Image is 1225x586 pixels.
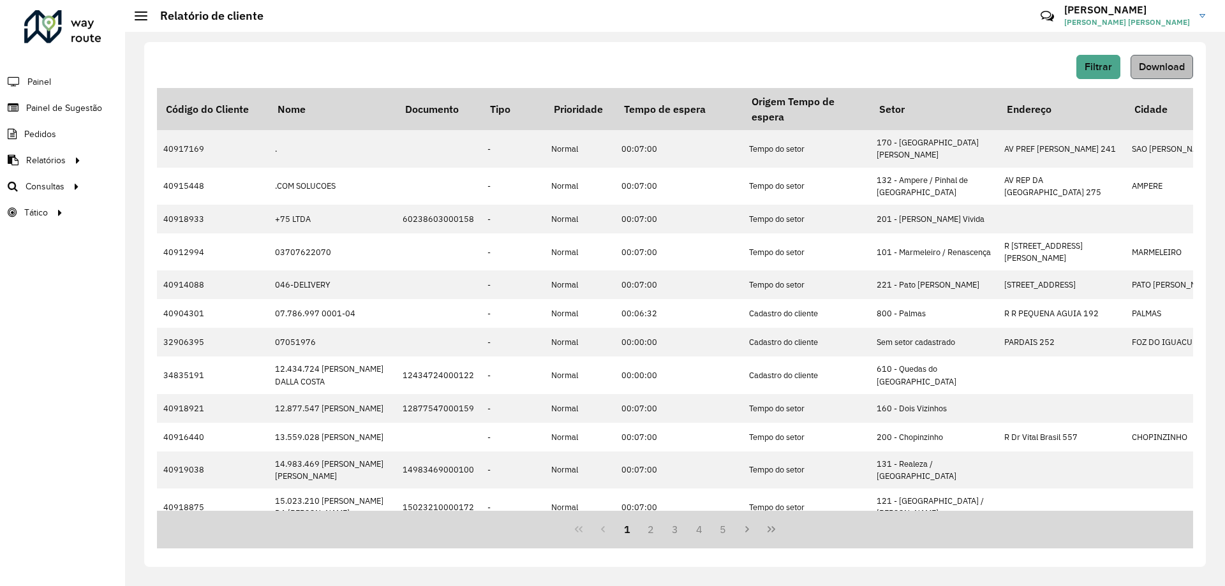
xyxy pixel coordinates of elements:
[396,356,481,393] td: 12434724000122
[711,517,736,541] button: 5
[1139,61,1185,72] span: Download
[615,299,743,328] td: 00:06:32
[545,356,615,393] td: Normal
[545,299,615,328] td: Normal
[545,130,615,167] td: Normal
[870,488,998,525] td: 121 - [GEOGRAPHIC_DATA] / [PERSON_NAME]
[615,394,743,423] td: 00:07:00
[615,168,743,205] td: 00:07:00
[545,88,615,130] th: Prioridade
[743,270,870,299] td: Tempo do setor
[870,130,998,167] td: 170 - [GEOGRAPHIC_DATA][PERSON_NAME]
[743,356,870,393] td: Cadastro do cliente
[396,394,481,423] td: 12877547000159
[269,270,396,299] td: 046-DELIVERY
[481,270,545,299] td: -
[743,451,870,488] td: Tempo do setor
[998,423,1125,451] td: R Dr Vital Brasil 557
[998,328,1125,356] td: PARDAIS 252
[269,451,396,488] td: 14.983.469 [PERSON_NAME] [PERSON_NAME]
[396,488,481,525] td: 15023210000172
[743,130,870,167] td: Tempo do setor
[157,299,269,328] td: 40904301
[481,88,545,130] th: Tipo
[269,233,396,270] td: 03707622070
[157,328,269,356] td: 32906395
[269,423,396,451] td: 13.559.028 [PERSON_NAME]
[615,356,743,393] td: 00:00:00
[269,356,396,393] td: 12.434.724 [PERSON_NAME] DALLA COSTA
[615,130,743,167] td: 00:07:00
[615,88,743,130] th: Tempo de espera
[545,394,615,423] td: Normal
[870,88,998,130] th: Setor
[639,517,663,541] button: 2
[998,233,1125,270] td: R [STREET_ADDRESS][PERSON_NAME]
[663,517,687,541] button: 3
[396,88,481,130] th: Documento
[870,451,998,488] td: 131 - Realeza / [GEOGRAPHIC_DATA]
[735,517,759,541] button: Next Page
[481,299,545,328] td: -
[545,168,615,205] td: Normal
[615,205,743,233] td: 00:07:00
[481,328,545,356] td: -
[998,130,1125,167] td: AV PREF [PERSON_NAME] 241
[870,168,998,205] td: 132 - Ampere / Pinhal de [GEOGRAPHIC_DATA]
[870,394,998,423] td: 160 - Dois Vizinhos
[481,205,545,233] td: -
[545,328,615,356] td: Normal
[687,517,711,541] button: 4
[998,168,1125,205] td: AV REP DA [GEOGRAPHIC_DATA] 275
[157,233,269,270] td: 40912994
[157,270,269,299] td: 40914088
[545,423,615,451] td: Normal
[26,101,102,115] span: Painel de Sugestão
[26,154,66,167] span: Relatórios
[615,451,743,488] td: 00:07:00
[743,394,870,423] td: Tempo do setor
[269,488,396,525] td: 15.023.210 [PERSON_NAME] DA [PERSON_NAME]
[998,270,1125,299] td: [STREET_ADDRESS]
[1085,61,1112,72] span: Filtrar
[870,328,998,356] td: Sem setor cadastrado
[24,206,48,219] span: Tático
[870,233,998,270] td: 101 - Marmeleiro / Renascença
[545,451,615,488] td: Normal
[615,423,743,451] td: 00:07:00
[743,233,870,270] td: Tempo do setor
[481,168,545,205] td: -
[481,356,545,393] td: -
[743,88,870,130] th: Origem Tempo de espera
[870,270,998,299] td: 221 - Pato [PERSON_NAME]
[743,299,870,328] td: Cadastro do cliente
[1034,3,1061,30] a: Contato Rápido
[396,205,481,233] td: 60238603000158
[1064,4,1190,16] h3: [PERSON_NAME]
[615,270,743,299] td: 00:07:00
[26,180,64,193] span: Consultas
[269,394,396,423] td: 12.877.547 [PERSON_NAME]
[157,394,269,423] td: 40918921
[743,205,870,233] td: Tempo do setor
[545,233,615,270] td: Normal
[615,488,743,525] td: 00:07:00
[870,356,998,393] td: 610 - Quedas do [GEOGRAPHIC_DATA]
[759,517,783,541] button: Last Page
[157,423,269,451] td: 40916440
[157,130,269,167] td: 40917169
[269,328,396,356] td: 07051976
[157,88,269,130] th: Código do Cliente
[481,394,545,423] td: -
[157,451,269,488] td: 40919038
[545,488,615,525] td: Normal
[545,205,615,233] td: Normal
[396,451,481,488] td: 14983469000100
[1064,17,1190,28] span: [PERSON_NAME] [PERSON_NAME]
[998,299,1125,328] td: R R PEQUENA AGUIA 192
[1131,55,1193,79] button: Download
[24,128,56,141] span: Pedidos
[481,130,545,167] td: -
[870,299,998,328] td: 800 - Palmas
[157,356,269,393] td: 34835191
